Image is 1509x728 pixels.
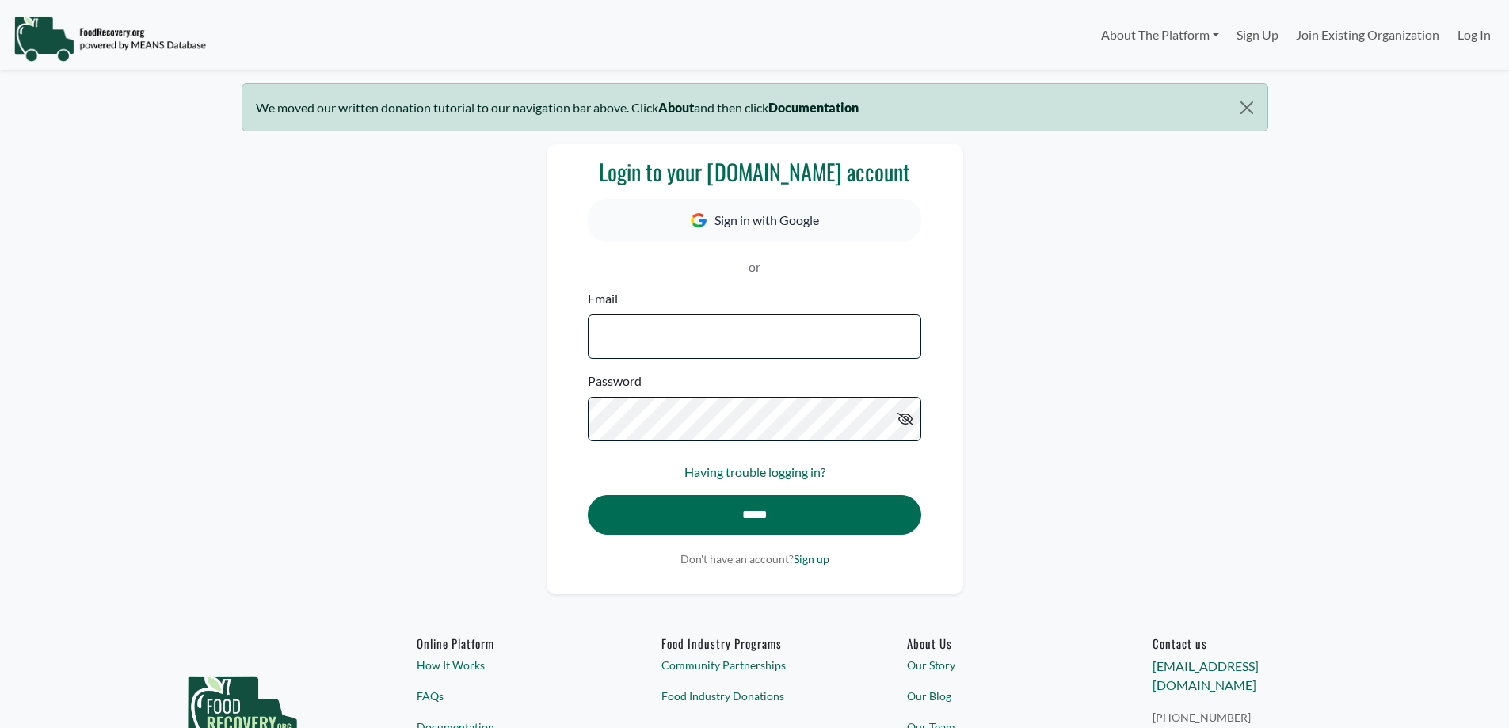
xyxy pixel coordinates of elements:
div: We moved our written donation tutorial to our navigation bar above. Click and then click [242,83,1268,131]
h3: Login to your [DOMAIN_NAME] account [588,158,920,185]
a: Sign Up [1228,19,1287,51]
b: Documentation [768,100,859,115]
h6: Online Platform [417,636,602,650]
button: Sign in with Google [588,199,920,242]
p: Don't have an account? [588,551,920,567]
a: FAQs [417,688,602,704]
h6: Food Industry Programs [661,636,847,650]
a: Community Partnerships [661,657,847,673]
a: Join Existing Organization [1287,19,1448,51]
label: Email [588,289,618,308]
img: NavigationLogo_FoodRecovery-91c16205cd0af1ed486a0f1a7774a6544ea792ac00100771e7dd3ec7c0e58e41.png [13,15,206,63]
a: Our Story [907,657,1092,673]
a: About The Platform [1092,19,1227,51]
img: Google Icon [691,213,707,228]
h6: Contact us [1153,636,1338,650]
a: Sign up [794,552,829,566]
a: About Us [907,636,1092,650]
p: or [588,257,920,276]
b: About [658,100,694,115]
button: Close [1226,84,1267,131]
a: Food Industry Donations [661,688,847,704]
a: Our Blog [907,688,1092,704]
a: Log In [1449,19,1499,51]
a: [PHONE_NUMBER] [1153,709,1338,726]
a: [EMAIL_ADDRESS][DOMAIN_NAME] [1153,658,1259,692]
a: Having trouble logging in? [684,464,825,479]
label: Password [588,372,642,391]
a: How It Works [417,657,602,673]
